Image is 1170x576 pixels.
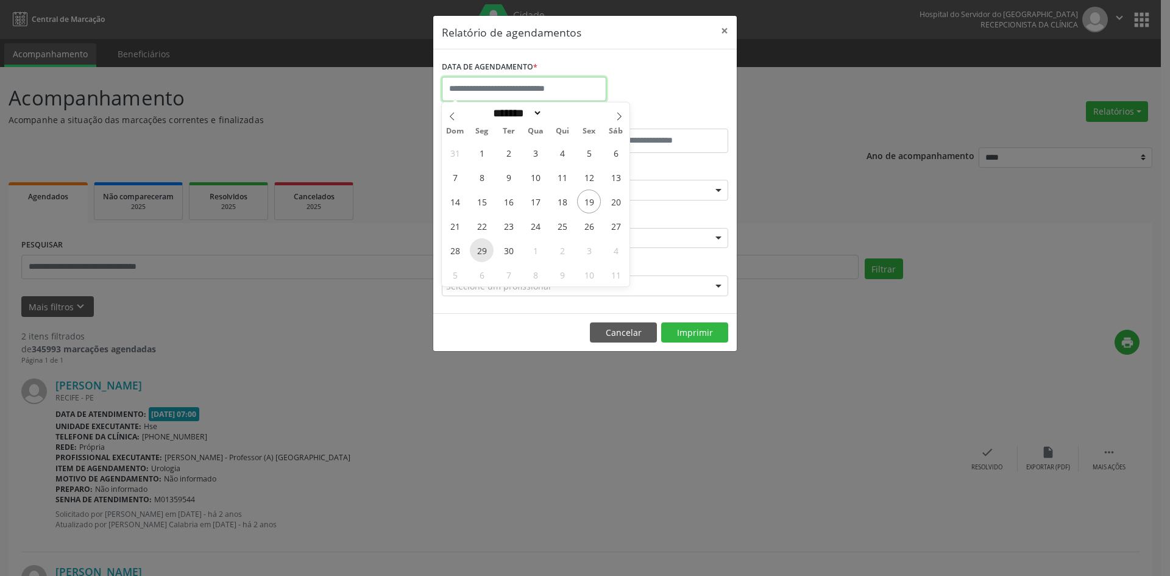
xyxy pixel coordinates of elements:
span: Setembro 3, 2025 [523,141,547,165]
span: Outubro 1, 2025 [523,238,547,262]
span: Selecione um profissional [446,280,551,293]
span: Setembro 2, 2025 [497,141,520,165]
span: Setembro 15, 2025 [470,190,494,213]
span: Setembro 30, 2025 [497,238,520,262]
span: Outubro 2, 2025 [550,238,574,262]
span: Ter [495,127,522,135]
span: Seg [469,127,495,135]
span: Setembro 5, 2025 [577,141,601,165]
span: Sáb [603,127,629,135]
span: Setembro 12, 2025 [577,165,601,189]
span: Setembro 16, 2025 [497,190,520,213]
span: Outubro 9, 2025 [550,263,574,286]
span: Outubro 4, 2025 [604,238,628,262]
span: Qui [549,127,576,135]
button: Close [712,16,737,46]
span: Outubro 10, 2025 [577,263,601,286]
span: Agosto 31, 2025 [443,141,467,165]
span: Setembro 6, 2025 [604,141,628,165]
span: Setembro 19, 2025 [577,190,601,213]
span: Setembro 1, 2025 [470,141,494,165]
span: Outubro 7, 2025 [497,263,520,286]
span: Sex [576,127,603,135]
button: Imprimir [661,322,728,343]
span: Outubro 3, 2025 [577,238,601,262]
input: Year [542,107,583,119]
span: Setembro 27, 2025 [604,214,628,238]
span: Setembro 14, 2025 [443,190,467,213]
span: Setembro 17, 2025 [523,190,547,213]
button: Cancelar [590,322,657,343]
span: Setembro 21, 2025 [443,214,467,238]
span: Setembro 13, 2025 [604,165,628,189]
span: Setembro 23, 2025 [497,214,520,238]
span: Setembro 29, 2025 [470,238,494,262]
span: Setembro 22, 2025 [470,214,494,238]
span: Outubro 11, 2025 [604,263,628,286]
span: Setembro 24, 2025 [523,214,547,238]
span: Setembro 28, 2025 [443,238,467,262]
span: Setembro 4, 2025 [550,141,574,165]
span: Qua [522,127,549,135]
span: Setembro 7, 2025 [443,165,467,189]
span: Setembro 11, 2025 [550,165,574,189]
span: Setembro 10, 2025 [523,165,547,189]
h5: Relatório de agendamentos [442,24,581,40]
span: Setembro 8, 2025 [470,165,494,189]
span: Setembro 20, 2025 [604,190,628,213]
span: Outubro 8, 2025 [523,263,547,286]
span: Outubro 6, 2025 [470,263,494,286]
span: Setembro 18, 2025 [550,190,574,213]
span: Dom [442,127,469,135]
select: Month [489,107,542,119]
span: Setembro 9, 2025 [497,165,520,189]
label: DATA DE AGENDAMENTO [442,58,537,77]
label: ATÉ [588,110,728,129]
span: Setembro 26, 2025 [577,214,601,238]
span: Setembro 25, 2025 [550,214,574,238]
span: Outubro 5, 2025 [443,263,467,286]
